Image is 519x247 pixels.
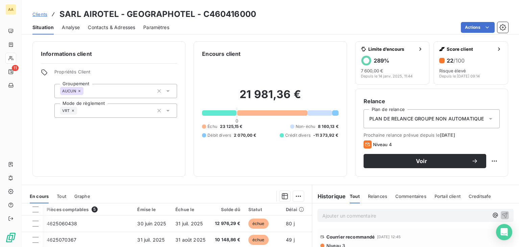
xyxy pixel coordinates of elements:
span: Score client [447,46,494,52]
span: 0 [236,118,238,123]
span: [DATE] 12:45 [377,235,401,239]
span: 23 125,15 € [220,123,243,130]
span: Analyse [62,24,80,31]
span: 30 juin 2025 [137,221,166,226]
h6: Historique [312,192,346,200]
h6: Encours client [202,50,241,58]
div: Émise le [137,207,167,212]
span: Contacts & Adresses [88,24,135,31]
span: 80 j [286,221,295,226]
button: Score client22/100Risque élevéDepuis le [DATE] 09:14 [434,41,508,85]
span: Voir [372,158,471,164]
span: 10 148,86 € [214,237,240,243]
span: 4625070367 [47,237,77,243]
span: Propriétés Client [54,69,177,78]
h6: 22 [447,57,465,64]
span: 12 976,29 € [214,220,240,227]
h2: 21 981,36 € [202,88,338,108]
h6: Relance [364,97,500,105]
span: Clients [32,12,47,17]
button: Actions [461,22,495,33]
div: AA [5,4,16,15]
span: Depuis le [DATE] 09:14 [439,74,480,78]
h6: Informations client [41,50,177,58]
img: Logo LeanPay [5,232,16,243]
div: Statut [248,207,278,212]
span: Courrier recommandé [326,234,375,240]
span: Relances [368,194,387,199]
span: 49 j [286,237,295,243]
button: Voir [364,154,486,168]
span: 31 août 2025 [175,237,205,243]
span: 31 juil. 2025 [175,221,203,226]
span: AUCUN [62,89,76,93]
span: PLAN DE RELANCE GROUPE NON AUTOMATIQUE [369,115,484,122]
span: Depuis le 14 janv. 2025, 11:44 [361,74,413,78]
span: /100 [453,57,465,64]
input: Ajouter une valeur [83,88,89,94]
span: 8 160,13 € [318,123,339,130]
input: Ajouter une valeur [77,108,82,114]
button: Limite d’encours289%7 600,00 €Depuis le 14 janv. 2025, 11:44 [355,41,430,85]
span: Crédit divers [285,132,311,138]
span: Risque élevé [439,68,466,73]
span: Creditsafe [469,194,491,199]
span: Tout [350,194,360,199]
h3: SARL AIROTEL - GEOGRAPHOTEL - C460416000 [59,8,256,20]
span: Graphe [74,194,90,199]
span: 31 juil. 2025 [137,237,165,243]
span: Échu [207,123,217,130]
span: Paramètres [143,24,169,31]
div: Open Intercom Messenger [496,224,512,240]
span: Situation [32,24,54,31]
span: 7 600,00 € [361,68,383,73]
div: Solde dû [214,207,240,212]
span: En cours [30,194,49,199]
a: Clients [32,11,47,18]
div: Délai [286,207,304,212]
span: [DATE] [440,132,455,138]
span: échue [248,235,269,245]
span: 5 [92,206,98,212]
div: Échue le [175,207,205,212]
span: 2 070,00 € [234,132,256,138]
span: échue [248,219,269,229]
span: Portail client [435,194,461,199]
h6: 289 % [374,57,389,64]
span: Débit divers [207,132,231,138]
span: VRT [62,109,70,113]
span: -11 373,92 € [313,132,339,138]
span: Non-échu [296,123,315,130]
span: Limite d’encours [368,46,415,52]
span: Prochaine relance prévue depuis le [364,132,500,138]
span: 11 [12,65,19,71]
span: Niveau 4 [373,142,392,147]
span: 4625060438 [47,221,77,226]
div: Pièces comptables [47,206,129,212]
span: Commentaires [395,194,426,199]
span: Tout [57,194,66,199]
